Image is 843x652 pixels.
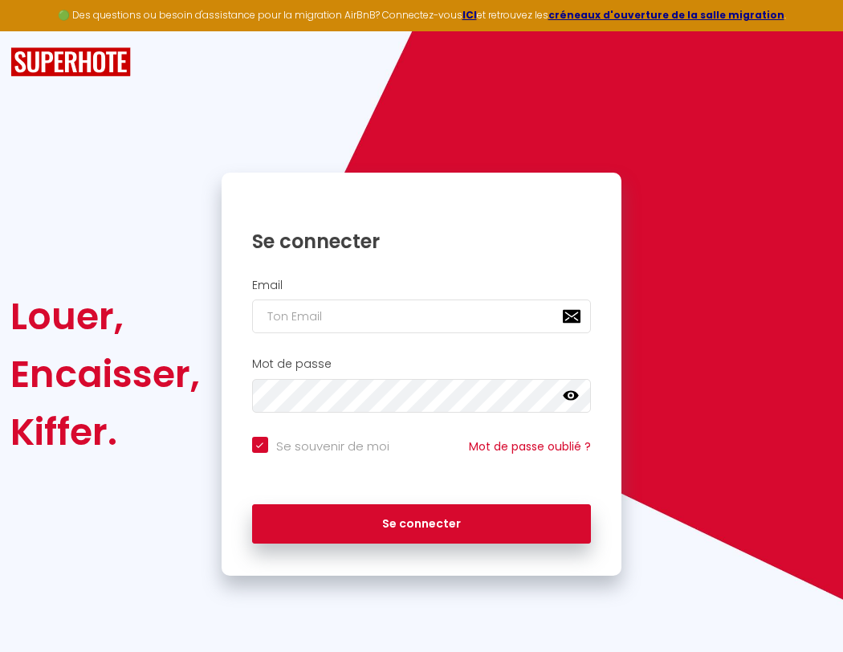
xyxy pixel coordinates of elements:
[10,345,200,403] div: Encaisser,
[548,8,784,22] a: créneaux d'ouverture de la salle migration
[469,438,591,454] a: Mot de passe oublié ?
[462,8,477,22] a: ICI
[252,229,592,254] h1: Se connecter
[252,300,592,333] input: Ton Email
[10,287,200,345] div: Louer,
[10,47,131,77] img: SuperHote logo
[10,403,200,461] div: Kiffer.
[252,357,592,371] h2: Mot de passe
[252,279,592,292] h2: Email
[252,504,592,544] button: Se connecter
